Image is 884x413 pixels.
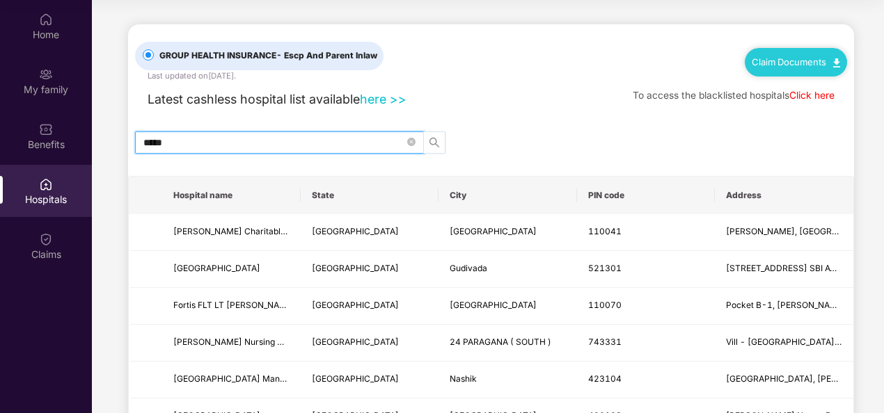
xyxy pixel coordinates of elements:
[439,214,577,251] td: NEW DELHI
[633,90,789,101] span: To access the blacklisted hospitals
[148,70,236,83] div: Last updated on [DATE] .
[726,190,842,201] span: Address
[301,325,439,362] td: West Bengal
[39,232,53,246] img: svg+xml;base64,PHN2ZyBpZD0iQ2xhaW0iIHhtbG5zPSJodHRwOi8vd3d3LnczLm9yZy8yMDAwL3N2ZyIgd2lkdGg9IjIwIi...
[39,13,53,26] img: svg+xml;base64,PHN2ZyBpZD0iSG9tZSIgeG1sbnM9Imh0dHA6Ly93d3cudzMub3JnLzIwMDAvc3ZnIiB3aWR0aD0iMjAiIG...
[173,373,297,384] span: [GEOGRAPHIC_DATA] Manmad
[173,190,290,201] span: Hospital name
[407,136,416,149] span: close-circle
[301,251,439,288] td: Andhra Pradesh
[423,131,445,154] button: search
[588,337,622,347] span: 743331
[450,337,551,347] span: 24 PARAGANA ( SOUTH )
[301,177,439,214] th: State
[715,288,853,325] td: Pocket B-1, Aruna Asaf Ali Marg
[312,226,399,236] span: [GEOGRAPHIC_DATA]
[162,214,301,251] td: Karuna Sindhu Charitable Hospital (A Unit Of Vishwa Jagriti Mission)
[39,67,53,81] img: svg+xml;base64,PHN2ZyB3aWR0aD0iMjAiIGhlaWdodD0iMjAiIHZpZXdCb3g9IjAgMCAyMCAyMCIgZmlsbD0ibm9uZSIgeG...
[162,288,301,325] td: Fortis FLT LT Rajan Dhall Charitable Trust
[162,251,301,288] td: Karuna Hospital
[173,337,301,347] span: [PERSON_NAME] Nursing Home
[173,263,260,273] span: [GEOGRAPHIC_DATA]
[39,122,53,136] img: svg+xml;base64,PHN2ZyBpZD0iQmVuZWZpdHMiIHhtbG5zPSJodHRwOi8vd3d3LnczLm9yZy8yMDAwL3N2ZyIgd2lkdGg9Ij...
[162,177,301,214] th: Hospital name
[360,92,407,106] a: here >>
[450,300,537,310] span: [GEOGRAPHIC_DATA]
[833,58,840,67] img: svg+xml;base64,PHN2ZyB4bWxucz0iaHR0cDovL3d3dy53My5vcmcvMjAwMC9zdmciIHdpZHRoPSIxMC40IiBoZWlnaHQ9Ij...
[588,226,622,236] span: 110041
[450,373,477,384] span: Nashik
[312,373,399,384] span: [GEOGRAPHIC_DATA]
[439,362,577,398] td: Nashik
[162,362,301,398] td: Karuna Hospital Manmad
[439,288,577,325] td: NEW DELHI
[312,263,399,273] span: [GEOGRAPHIC_DATA]
[715,177,853,214] th: Address
[588,300,622,310] span: 110070
[789,90,835,101] a: Click here
[450,263,487,273] span: Gudivada
[301,288,439,325] td: Delhi
[715,362,853,398] td: Yeola Road, Manmad, Tal Niphad
[312,300,399,310] span: [GEOGRAPHIC_DATA]
[301,214,439,251] td: Delhi
[39,177,53,191] img: svg+xml;base64,PHN2ZyBpZD0iSG9zcGl0YWxzIiB4bWxucz0iaHR0cDovL3d3dy53My5vcmcvMjAwMC9zdmciIHdpZHRoPS...
[715,251,853,288] td: 10/202, Eluru Road, Nr. SBI ATM, Gudivada
[162,325,301,362] td: Maa Karunamayee Nursing Home
[154,49,383,63] span: GROUP HEALTH INSURANCE
[439,177,577,214] th: City
[439,325,577,362] td: 24 PARAGANA ( SOUTH )
[148,92,360,106] span: Latest cashless hospital list available
[407,138,416,146] span: close-circle
[715,325,853,362] td: Vill - Madhabpur, PO Diamond Harbour
[450,226,537,236] span: [GEOGRAPHIC_DATA]
[577,177,716,214] th: PIN code
[588,373,622,384] span: 423104
[173,300,361,310] span: Fortis FLT LT [PERSON_NAME] Charitable Trust
[715,214,853,251] td: Anand Dham Ashram, Bakkarwala Marg, Nangloi- Najafgarh Road
[439,251,577,288] td: Gudivada
[312,337,399,347] span: [GEOGRAPHIC_DATA]
[173,226,466,236] span: [PERSON_NAME] Charitable Hospital (A Unit Of [PERSON_NAME] Mission)
[424,137,445,148] span: search
[588,263,622,273] span: 521301
[726,300,846,310] span: Pocket B-1, [PERSON_NAME]
[752,56,840,67] a: Claim Documents
[301,362,439,398] td: Maharashtra
[276,50,377,60] span: - Escp And Parent Inlaw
